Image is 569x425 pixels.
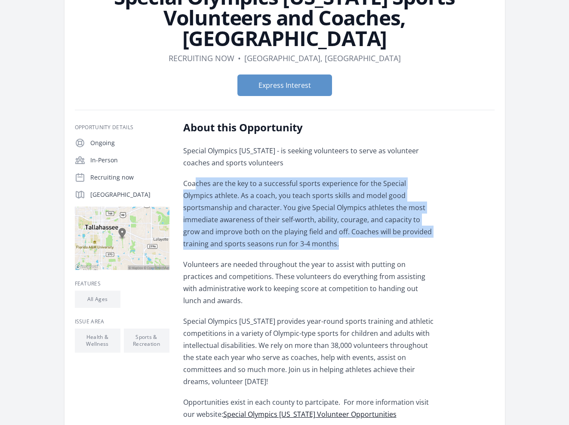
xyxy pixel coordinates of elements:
[169,52,234,64] dd: Recruiting now
[244,52,401,64] dd: [GEOGRAPHIC_DATA], [GEOGRAPHIC_DATA]
[183,145,435,169] p: Special Olympics [US_STATE] - is seeking volunteers to serve as volunteer coaches and sports volu...
[238,52,241,64] div: •
[183,177,435,250] p: Coaches are the key to a successful sports experience for the Special Olympics athlete. As a coac...
[183,315,435,388] p: Special Olympics [US_STATE] provides year-round sports training and athletic competitions in a va...
[90,156,169,164] p: In-Person
[75,207,169,270] img: Map
[183,121,435,134] h2: About this Opportunity
[90,139,169,147] p: Ongoing
[90,190,169,199] p: [GEOGRAPHIC_DATA]
[223,409,397,419] a: Special Olympics [US_STATE] Volunteer Opportunities
[237,74,332,96] button: Express Interest
[183,396,435,420] p: Opportunities exist in each county to partcipate. For more information visit our website:
[124,329,169,353] li: Sports & Recreation
[75,124,169,131] h3: Opportunity Details
[90,173,169,182] p: Recruiting now
[75,280,169,287] h3: Features
[75,291,120,308] li: All Ages
[75,318,169,325] h3: Issue area
[183,258,435,307] p: Volunteers are needed throughout the year to assist with putting on practices and competitions. T...
[75,329,120,353] li: Health & Wellness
